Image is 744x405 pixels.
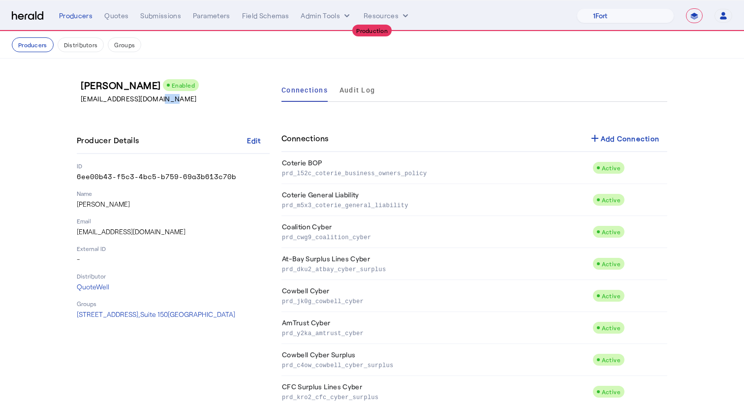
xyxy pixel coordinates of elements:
img: Herald Logo [12,11,43,21]
div: Parameters [193,11,230,21]
td: Coterie BOP [281,152,592,184]
a: Audit Log [340,78,375,102]
p: [PERSON_NAME] [77,199,270,209]
td: Cowbell Cyber Surplus [281,344,592,376]
span: Enabled [172,82,195,89]
div: Production [352,25,392,36]
button: internal dropdown menu [301,11,352,21]
span: Active [602,292,620,299]
p: [EMAIL_ADDRESS][DOMAIN_NAME] [77,227,270,237]
h4: Producer Details [77,134,143,146]
div: Producers [59,11,93,21]
span: Active [602,260,620,267]
td: Coterie General Liability [281,184,592,216]
p: prd_cwg9_coalition_cyber [282,232,589,242]
button: Edit [238,131,270,149]
button: Add Connection [581,129,668,147]
span: Active [602,356,620,363]
span: Active [602,164,620,171]
span: [STREET_ADDRESS], Suite 150 [GEOGRAPHIC_DATA] [77,310,235,318]
p: prd_kro2_cfc_cyber_surplus [282,392,589,402]
div: Add Connection [589,132,660,144]
div: Quotes [104,11,128,21]
p: prd_c4ow_cowbell_cyber_surplus [282,360,589,370]
div: Edit [247,135,261,146]
span: Audit Log [340,87,375,93]
p: Name [77,189,270,197]
p: Email [77,217,270,225]
span: Active [602,324,620,331]
td: AmTrust Cyber [281,312,592,344]
p: 6ee00b43-f5c3-4bc5-b759-69a3b613c70b [77,172,270,182]
div: Field Schemas [242,11,289,21]
p: prd_dku2_atbay_cyber_surplus [282,264,589,274]
p: prd_l52c_coterie_business_owners_policy [282,168,589,178]
p: Distributor [77,272,270,280]
span: Connections [281,87,328,93]
h3: [PERSON_NAME] [81,78,274,92]
button: Distributors [58,37,104,52]
p: - [77,254,270,264]
button: Producers [12,37,54,52]
td: Coalition Cyber [281,216,592,248]
p: prd_m5x3_coterie_general_liability [282,200,589,210]
p: ID [77,162,270,170]
td: Cowbell Cyber [281,280,592,312]
p: External ID [77,245,270,252]
p: prd_y2ka_amtrust_cyber [282,328,589,338]
span: Active [602,196,620,203]
h4: Connections [281,132,328,144]
span: Active [602,228,620,235]
p: [EMAIL_ADDRESS][DOMAIN_NAME] [81,94,274,104]
button: Groups [108,37,141,52]
a: Connections [281,78,328,102]
div: Submissions [140,11,181,21]
mat-icon: add [589,132,601,144]
td: At-Bay Surplus Lines Cyber [281,248,592,280]
p: Groups [77,300,270,308]
button: Resources dropdown menu [364,11,410,21]
span: Active [602,388,620,395]
p: prd_jk0g_cowbell_cyber [282,296,589,306]
p: QuoteWell [77,282,270,292]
